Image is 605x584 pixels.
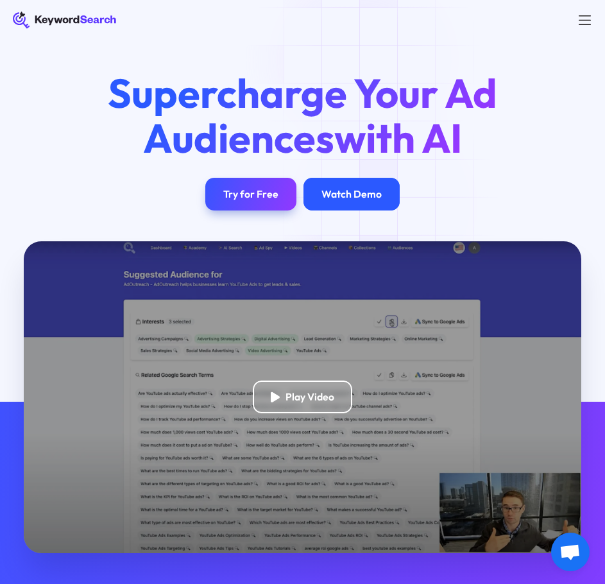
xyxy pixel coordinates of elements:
[205,178,296,210] a: Try for Free
[24,241,581,553] a: open lightbox
[551,533,590,571] a: Obrolan terbuka
[74,71,530,160] h1: Supercharge Your Ad Audiences
[223,188,278,201] div: Try for Free
[285,391,334,404] div: Play Video
[334,112,463,163] span: with AI
[321,188,382,201] div: Watch Demo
